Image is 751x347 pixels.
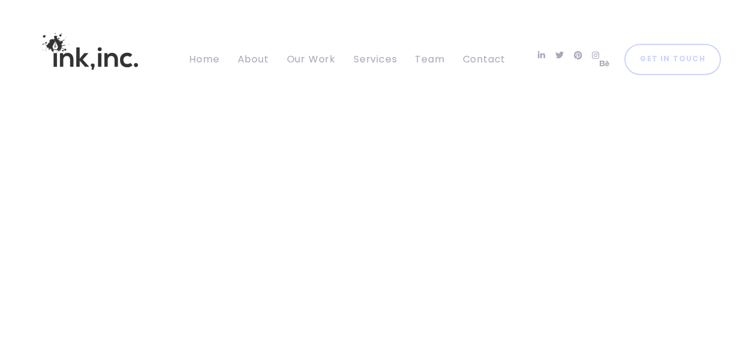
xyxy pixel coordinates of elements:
[354,52,397,66] span: Services
[463,52,506,66] span: Contact
[238,52,269,66] span: About
[189,52,219,66] span: Home
[624,44,721,75] a: Get in Touch
[287,52,336,66] span: Our Work
[640,52,705,66] span: Get in Touch
[30,11,150,92] img: Ink, Inc. | Marketing Agency
[415,52,444,66] span: Team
